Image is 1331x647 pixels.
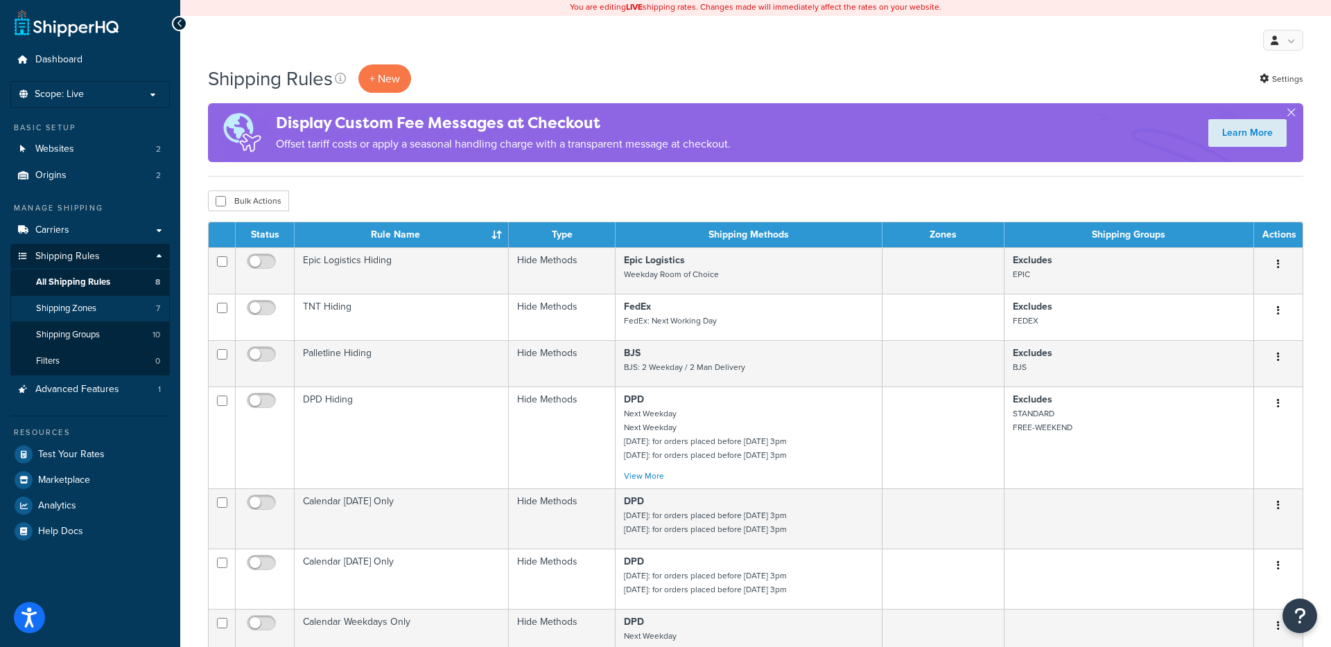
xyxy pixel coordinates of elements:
strong: FedEx [624,299,651,314]
strong: DPD [624,614,644,629]
span: Shipping Zones [36,303,96,314]
a: Websites 2 [10,136,170,162]
span: All Shipping Rules [36,276,110,288]
th: Shipping Groups [1004,222,1254,247]
li: Shipping Groups [10,322,170,348]
span: 8 [155,276,160,288]
td: Calendar [DATE] Only [295,549,509,609]
td: Epic Logistics Hiding [295,247,509,294]
span: 1 [158,384,161,396]
th: Status [236,222,295,247]
a: All Shipping Rules 8 [10,269,170,295]
td: Hide Methods [509,549,615,609]
span: Shipping Rules [35,251,100,263]
span: 10 [153,329,160,341]
strong: Excludes [1013,299,1052,314]
a: Shipping Rules [10,244,170,269]
a: Settings [1260,69,1303,89]
small: [DATE]: for orders placed before [DATE] 3pm [DATE]: for orders placed before [DATE] 3pm [624,569,787,596]
li: Websites [10,136,170,162]
small: Weekday Room of Choice [624,268,719,281]
span: Origins [35,170,67,181]
li: Advanced Features [10,377,170,402]
small: BJS [1013,361,1027,373]
strong: Excludes [1013,392,1052,407]
span: 2 [156,170,161,181]
p: Offset tariff costs or apply a seasonal handling charge with a transparent message at checkout. [276,134,731,154]
li: All Shipping Rules [10,269,170,295]
th: Rule Name : activate to sort column ascending [295,222,509,247]
a: Filters 0 [10,348,170,374]
span: Carriers [35,224,69,236]
a: Dashboard [10,47,170,73]
th: Shipping Methods [616,222,883,247]
th: Zones [882,222,1004,247]
td: Hide Methods [509,247,615,294]
td: Hide Methods [509,387,615,488]
a: View More [624,470,664,482]
small: FedEx: Next Working Day [624,314,717,327]
td: TNT Hiding [295,294,509,340]
a: Shipping Zones 7 [10,296,170,321]
h4: Display Custom Fee Messages at Checkout [276,112,731,134]
a: Carriers [10,218,170,243]
b: LIVE [626,1,643,13]
span: Dashboard [35,54,82,66]
img: duties-banner-06bc72dcb5fe05cb3f9472aba00be2ae8eb53ab6f0d8bb03d382ba314ac3c341.png [208,103,276,162]
th: Actions [1254,222,1303,247]
a: Marketplace [10,468,170,493]
span: Scope: Live [35,89,84,100]
td: Hide Methods [509,294,615,340]
small: BJS: 2 Weekday / 2 Man Delivery [624,361,745,373]
span: Shipping Groups [36,329,100,341]
span: Marketplace [38,475,90,486]
td: DPD Hiding [295,387,509,488]
li: Filters [10,348,170,374]
a: ShipperHQ Home [15,9,119,37]
a: Analytics [10,493,170,518]
strong: DPD [624,554,644,569]
a: Shipping Groups 10 [10,322,170,348]
strong: DPD [624,494,644,508]
a: Test Your Rates [10,442,170,467]
a: Help Docs [10,519,170,544]
span: Test Your Rates [38,449,105,461]
button: Bulk Actions [208,190,289,211]
h1: Shipping Rules [208,65,333,92]
td: Palletline Hiding [295,340,509,387]
button: Open Resource Center [1282,599,1317,633]
div: Manage Shipping [10,202,170,214]
div: Resources [10,427,170,438]
th: Type [509,222,615,247]
span: 7 [156,303,160,314]
span: 0 [155,355,160,367]
span: Analytics [38,500,76,512]
strong: Epic Logistics [624,253,685,267]
strong: BJS [624,346,641,360]
small: FEDEX [1013,314,1038,327]
a: Learn More [1208,119,1287,147]
a: Advanced Features 1 [10,377,170,402]
a: Origins 2 [10,163,170,188]
span: Websites [35,143,74,155]
span: Filters [36,355,60,367]
td: Hide Methods [509,488,615,549]
strong: DPD [624,392,644,407]
td: Calendar [DATE] Only [295,488,509,549]
span: Help Docs [38,526,83,538]
p: + New [358,64,411,93]
div: Basic Setup [10,122,170,134]
small: STANDARD FREE-WEEKEND [1013,407,1072,434]
li: Shipping Zones [10,296,170,321]
strong: Excludes [1013,253,1052,267]
small: EPIC [1013,268,1030,281]
small: Next Weekday Next Weekday [DATE]: for orders placed before [DATE] 3pm [DATE]: for orders placed b... [624,407,787,461]
span: Advanced Features [35,384,119,396]
small: [DATE]: for orders placed before [DATE] 3pm [DATE]: for orders placed before [DATE] 3pm [624,509,787,535]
